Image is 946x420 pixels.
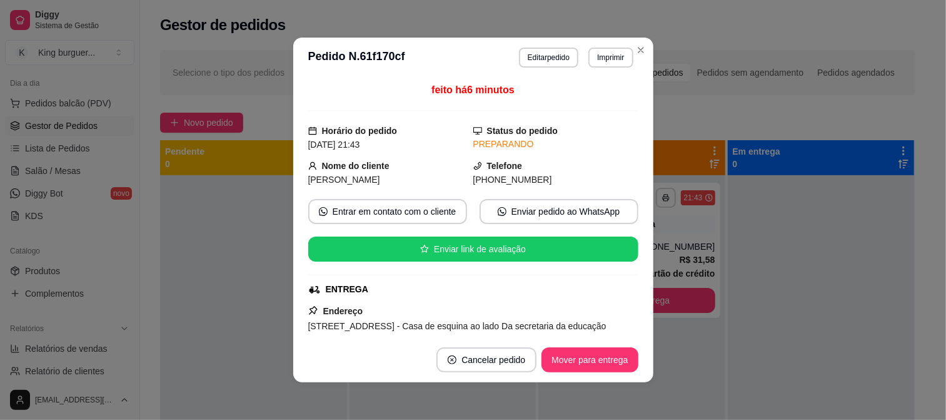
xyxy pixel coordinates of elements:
span: [DATE] 21:43 [308,140,360,150]
span: desktop [473,126,482,135]
button: Mover para entrega [541,347,638,372]
button: whats-appEnviar pedido ao WhatsApp [480,199,638,224]
span: feito há 6 minutos [431,85,514,95]
span: star [420,245,429,254]
span: user [308,161,317,170]
button: Close [631,40,651,60]
button: whats-appEntrar em contato com o cliente [308,199,467,224]
button: Editarpedido [519,48,578,68]
span: whats-app [498,207,506,216]
button: Imprimir [588,48,633,68]
strong: Status do pedido [487,126,558,136]
span: [PERSON_NAME] [308,175,380,185]
span: calendar [308,126,317,135]
span: [STREET_ADDRESS] - Casa de esquina ao lado Da secretaria da educação [308,321,606,331]
span: pushpin [308,305,318,315]
div: ENTREGA [326,283,368,296]
span: close-circle [448,356,456,364]
h3: Pedido N. 61f170cf [308,48,405,68]
span: whats-app [319,207,328,216]
strong: Horário do pedido [322,126,398,136]
strong: Nome do cliente [322,161,390,171]
strong: Telefone [487,161,523,171]
button: starEnviar link de avaliação [308,237,638,262]
span: [PHONE_NUMBER] [473,175,552,185]
button: close-circleCancelar pedido [436,347,536,372]
span: phone [473,161,482,170]
div: PREPARANDO [473,138,638,151]
strong: Endereço [323,306,363,316]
